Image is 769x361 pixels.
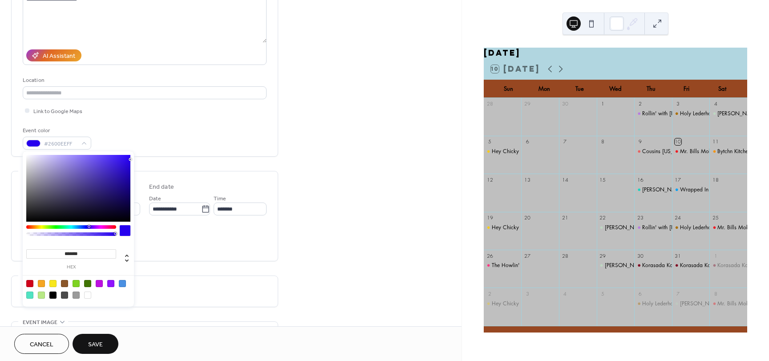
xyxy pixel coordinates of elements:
[634,224,672,231] div: Rollin' with Seo
[672,110,710,118] div: Holy Lederhosen
[23,126,89,135] div: Event color
[524,101,530,107] div: 29
[642,224,712,231] div: Rollin' with [PERSON_NAME]
[672,262,710,269] div: Korasada Korean BBQ & Taqueria
[704,80,740,98] div: Sat
[524,176,530,183] div: 13
[709,262,747,269] div: Korasada Korean BBQ & Taqueria
[14,334,69,354] button: Cancel
[642,110,712,118] div: Rollin' with [PERSON_NAME]
[88,340,103,349] span: Save
[672,224,710,231] div: Holy Lederhosen
[669,80,704,98] div: Fri
[26,292,33,299] div: #50E3C2
[634,148,672,155] div: Cousins Maine Lobster
[642,186,703,194] div: [PERSON_NAME]'s Tacos
[524,290,530,297] div: 3
[49,280,57,287] div: #F8E71C
[73,280,80,287] div: #7ED321
[680,224,719,231] div: Holy Lederhosen
[61,292,68,299] div: #4A4A4A
[675,138,681,145] div: 10
[709,224,747,231] div: Mr. Bills Mobile Woodfired Pizza Kitchen
[672,148,710,155] div: Mr. Bills Mobile Woodfired Pizza Kitchen
[712,215,719,221] div: 25
[709,148,747,155] div: Bytchn Kitchen
[637,252,644,259] div: 30
[599,215,606,221] div: 22
[599,290,606,297] div: 5
[214,194,226,203] span: Time
[598,80,633,98] div: Wed
[634,300,672,308] div: Holy Lederhosen
[562,252,568,259] div: 28
[642,148,707,155] div: Cousins [US_STATE] Lobster
[717,148,751,155] div: Bytchn Kitchen
[605,224,693,231] div: [PERSON_NAME]'s Classic American
[675,215,681,221] div: 24
[675,252,681,259] div: 31
[599,176,606,183] div: 15
[524,215,530,221] div: 20
[107,280,114,287] div: #9013FE
[96,280,103,287] div: #BD10E0
[680,186,725,194] div: Wrapped In Dough
[486,252,493,259] div: 26
[637,290,644,297] div: 6
[634,186,672,194] div: Chuy's Tacos
[712,101,719,107] div: 4
[484,224,522,231] div: Hey Chicky
[44,139,77,149] span: #2600EEFF
[73,292,80,299] div: #9B9B9B
[119,280,126,287] div: #4A90E2
[712,176,719,183] div: 18
[562,101,568,107] div: 30
[597,224,635,231] div: Tommy's Classic American
[712,252,719,259] div: 1
[712,290,719,297] div: 8
[484,148,522,155] div: Hey Chicky
[43,52,75,61] div: AI Assistant
[524,138,530,145] div: 6
[26,280,33,287] div: #D0021B
[49,292,57,299] div: #000000
[680,110,719,118] div: Holy Lederhosen
[38,292,45,299] div: #B8E986
[637,215,644,221] div: 23
[680,300,768,308] div: [PERSON_NAME]'s Classic American
[486,138,493,145] div: 5
[30,340,53,349] span: Cancel
[597,262,635,269] div: Tommy's Classic American
[524,252,530,259] div: 27
[492,148,519,155] div: Hey Chicky
[599,101,606,107] div: 1
[675,176,681,183] div: 17
[599,138,606,145] div: 8
[709,300,747,308] div: Mr. Bills Mobile Woodfired Pizza Kitchen
[38,280,45,287] div: #F5A623
[492,262,530,269] div: The Howlin' Bird
[675,290,681,297] div: 7
[562,176,568,183] div: 14
[492,300,519,308] div: Hey Chicky
[492,224,519,231] div: Hey Chicky
[26,265,116,270] label: hex
[486,176,493,183] div: 12
[484,48,747,58] div: [DATE]
[73,334,118,354] button: Save
[562,138,568,145] div: 7
[712,138,719,145] div: 11
[149,194,161,203] span: Date
[26,49,81,61] button: AI Assistant
[642,262,723,269] div: Korasada Korean BBQ & Taqueria
[637,138,644,145] div: 9
[486,101,493,107] div: 28
[23,318,57,327] span: Event image
[84,280,91,287] div: #417505
[633,80,669,98] div: Thu
[526,80,562,98] div: Mon
[491,80,526,98] div: Sun
[33,107,82,116] span: Link to Google Maps
[605,262,693,269] div: [PERSON_NAME]'s Classic American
